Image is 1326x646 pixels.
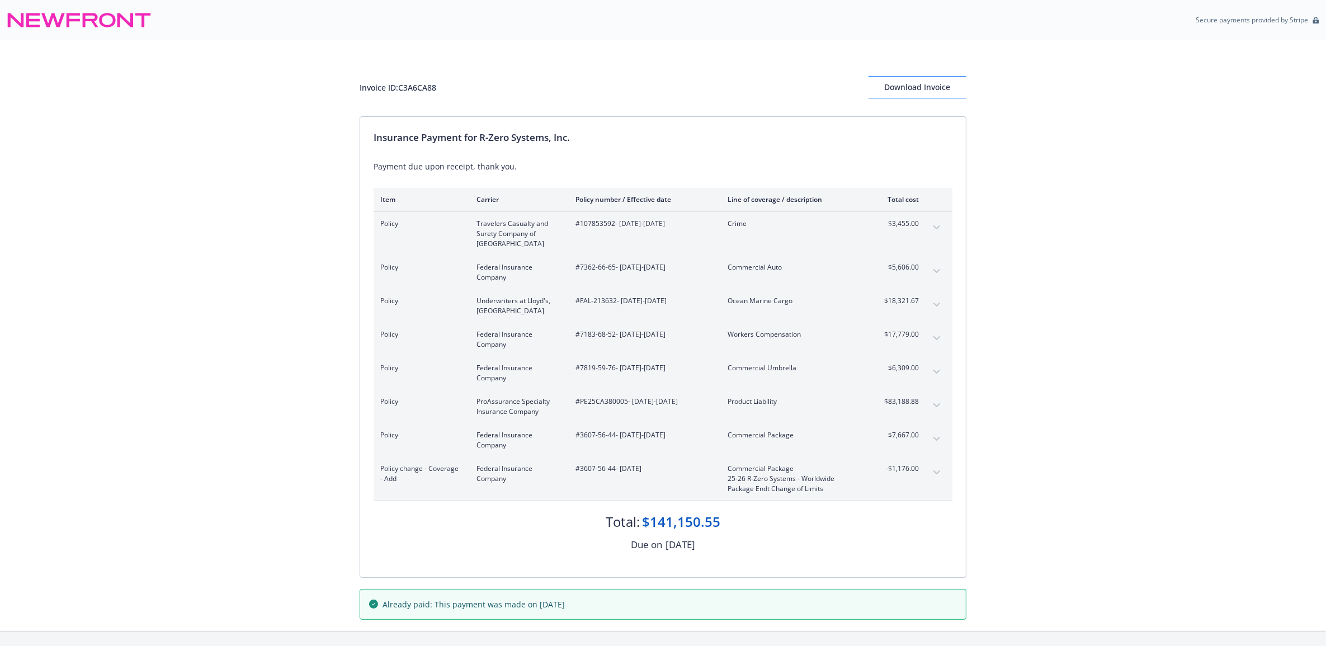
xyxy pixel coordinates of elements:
[476,363,558,383] span: Federal Insurance Company
[476,262,558,282] span: Federal Insurance Company
[476,464,558,484] span: Federal Insurance Company
[928,219,946,237] button: expand content
[606,512,640,531] div: Total:
[666,537,695,552] div: [DATE]
[575,397,710,407] span: #PE25CA380005 - [DATE]-[DATE]
[728,363,859,373] span: Commercial Umbrella
[642,512,720,531] div: $141,150.55
[360,82,436,93] div: Invoice ID: C3A6CA88
[380,262,459,272] span: Policy
[877,296,919,306] span: $18,321.67
[1196,15,1308,25] p: Secure payments provided by Stripe
[575,262,710,272] span: #7362-66-65 - [DATE]-[DATE]
[374,323,952,356] div: PolicyFederal Insurance Company#7183-68-52- [DATE]-[DATE]Workers Compensation$17,779.00expand con...
[380,397,459,407] span: Policy
[476,430,558,450] span: Federal Insurance Company
[575,363,710,373] span: #7819-59-76 - [DATE]-[DATE]
[575,329,710,339] span: #7183-68-52 - [DATE]-[DATE]
[928,262,946,280] button: expand content
[728,219,859,229] span: Crime
[728,296,859,306] span: Ocean Marine Cargo
[476,219,558,249] span: Travelers Casualty and Surety Company of [GEOGRAPHIC_DATA]
[380,329,459,339] span: Policy
[380,363,459,373] span: Policy
[728,329,859,339] span: Workers Compensation
[928,397,946,414] button: expand content
[374,212,952,256] div: PolicyTravelers Casualty and Surety Company of [GEOGRAPHIC_DATA]#107853592- [DATE]-[DATE]Crime$3,...
[877,195,919,204] div: Total cost
[575,219,710,229] span: #107853592 - [DATE]-[DATE]
[476,296,558,316] span: Underwriters at Lloyd's, [GEOGRAPHIC_DATA]
[728,262,859,272] span: Commercial Auto
[877,262,919,272] span: $5,606.00
[383,598,565,610] span: Already paid: This payment was made on [DATE]
[877,397,919,407] span: $83,188.88
[728,474,859,494] span: 25-26 R-Zero Systems - Worldwide Package Endt Change of Limits
[928,430,946,448] button: expand content
[374,423,952,457] div: PolicyFederal Insurance Company#3607-56-44- [DATE]-[DATE]Commercial Package$7,667.00expand content
[728,397,859,407] span: Product Liability
[728,464,859,494] span: Commercial Package25-26 R-Zero Systems - Worldwide Package Endt Change of Limits
[575,195,710,204] div: Policy number / Effective date
[728,430,859,440] span: Commercial Package
[877,430,919,440] span: $7,667.00
[476,397,558,417] span: ProAssurance Specialty Insurance Company
[877,363,919,373] span: $6,309.00
[728,195,859,204] div: Line of coverage / description
[380,430,459,440] span: Policy
[877,219,919,229] span: $3,455.00
[877,329,919,339] span: $17,779.00
[374,390,952,423] div: PolicyProAssurance Specialty Insurance Company#PE25CA380005- [DATE]-[DATE]Product Liability$83,18...
[575,430,710,440] span: #3607-56-44 - [DATE]-[DATE]
[476,195,558,204] div: Carrier
[380,195,459,204] div: Item
[374,130,952,145] div: Insurance Payment for R-Zero Systems, Inc.
[374,256,952,289] div: PolicyFederal Insurance Company#7362-66-65- [DATE]-[DATE]Commercial Auto$5,606.00expand content
[877,464,919,474] span: -$1,176.00
[869,77,966,98] div: Download Invoice
[928,464,946,482] button: expand content
[575,296,710,306] span: #FAL-213632 - [DATE]-[DATE]
[374,289,952,323] div: PolicyUnderwriters at Lloyd's, [GEOGRAPHIC_DATA]#FAL-213632- [DATE]-[DATE]Ocean Marine Cargo$18,3...
[869,76,966,98] button: Download Invoice
[380,464,459,484] span: Policy change - Coverage - Add
[575,464,710,474] span: #3607-56-44 - [DATE]
[476,329,558,350] span: Federal Insurance Company
[928,296,946,314] button: expand content
[728,464,859,474] span: Commercial Package
[380,296,459,306] span: Policy
[374,457,952,501] div: Policy change - Coverage - AddFederal Insurance Company#3607-56-44- [DATE]Commercial Package25-26...
[374,161,952,172] div: Payment due upon receipt, thank you.
[928,329,946,347] button: expand content
[380,219,459,229] span: Policy
[631,537,662,552] div: Due on
[928,363,946,381] button: expand content
[374,356,952,390] div: PolicyFederal Insurance Company#7819-59-76- [DATE]-[DATE]Commercial Umbrella$6,309.00expand content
